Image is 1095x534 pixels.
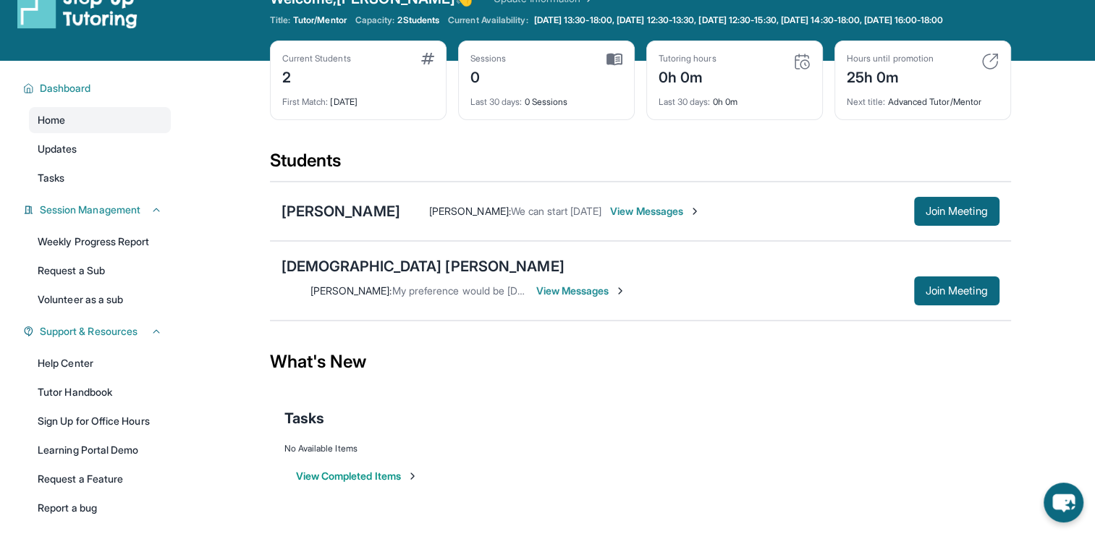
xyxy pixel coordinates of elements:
a: Tutor Handbook [29,379,171,405]
div: [DEMOGRAPHIC_DATA] [PERSON_NAME] [282,256,565,276]
span: [PERSON_NAME] : [310,284,392,297]
span: 2 Students [397,14,439,26]
div: Current Students [282,53,351,64]
div: Students [270,149,1011,181]
button: Join Meeting [914,276,999,305]
div: No Available Items [284,443,997,454]
button: Support & Resources [34,324,162,339]
a: Volunteer as a sub [29,287,171,313]
span: Session Management [40,203,140,217]
a: Sign Up for Office Hours [29,408,171,434]
a: Tasks [29,165,171,191]
div: 0h 0m [659,88,811,108]
span: View Messages [610,204,701,219]
div: Tutoring hours [659,53,716,64]
div: [PERSON_NAME] [282,201,400,221]
div: Hours until promotion [847,53,934,64]
div: What's New [270,330,1011,394]
img: card [421,53,434,64]
button: Join Meeting [914,197,999,226]
button: Session Management [34,203,162,217]
a: [DATE] 13:30-18:00, [DATE] 12:30-13:30, [DATE] 12:30-15:30, [DATE] 14:30-18:00, [DATE] 16:00-18:00 [531,14,947,26]
span: Join Meeting [926,207,988,216]
span: [PERSON_NAME] : [429,205,511,217]
span: Last 30 days : [470,96,523,107]
span: Tasks [284,408,324,428]
a: Learning Portal Demo [29,437,171,463]
div: 2 [282,64,351,88]
img: card [793,53,811,70]
button: Dashboard [34,81,162,96]
span: Join Meeting [926,287,988,295]
span: Title: [270,14,290,26]
div: 0h 0m [659,64,716,88]
button: chat-button [1044,483,1083,522]
span: Tasks [38,171,64,185]
span: Capacity: [355,14,395,26]
img: Chevron-Right [614,285,626,297]
div: [DATE] [282,88,434,108]
img: card [981,53,999,70]
div: Advanced Tutor/Mentor [847,88,999,108]
span: Next title : [847,96,886,107]
span: View Messages [536,284,627,298]
span: First Match : [282,96,329,107]
a: Updates [29,136,171,162]
span: Dashboard [40,81,91,96]
span: Last 30 days : [659,96,711,107]
a: Report a bug [29,495,171,521]
img: Chevron-Right [689,205,701,217]
div: 0 [470,64,507,88]
span: [DATE] 13:30-18:00, [DATE] 12:30-13:30, [DATE] 12:30-15:30, [DATE] 14:30-18:00, [DATE] 16:00-18:00 [534,14,944,26]
span: We can start [DATE] [511,205,601,217]
div: 0 Sessions [470,88,622,108]
span: Home [38,113,65,127]
a: Request a Sub [29,258,171,284]
span: Updates [38,142,77,156]
div: Sessions [470,53,507,64]
img: card [606,53,622,66]
span: Support & Resources [40,324,138,339]
a: Home [29,107,171,133]
a: Weekly Progress Report [29,229,171,255]
a: Help Center [29,350,171,376]
span: Current Availability: [448,14,528,26]
div: 25h 0m [847,64,934,88]
span: Tutor/Mentor [293,14,347,26]
button: View Completed Items [296,469,418,483]
a: Request a Feature [29,466,171,492]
